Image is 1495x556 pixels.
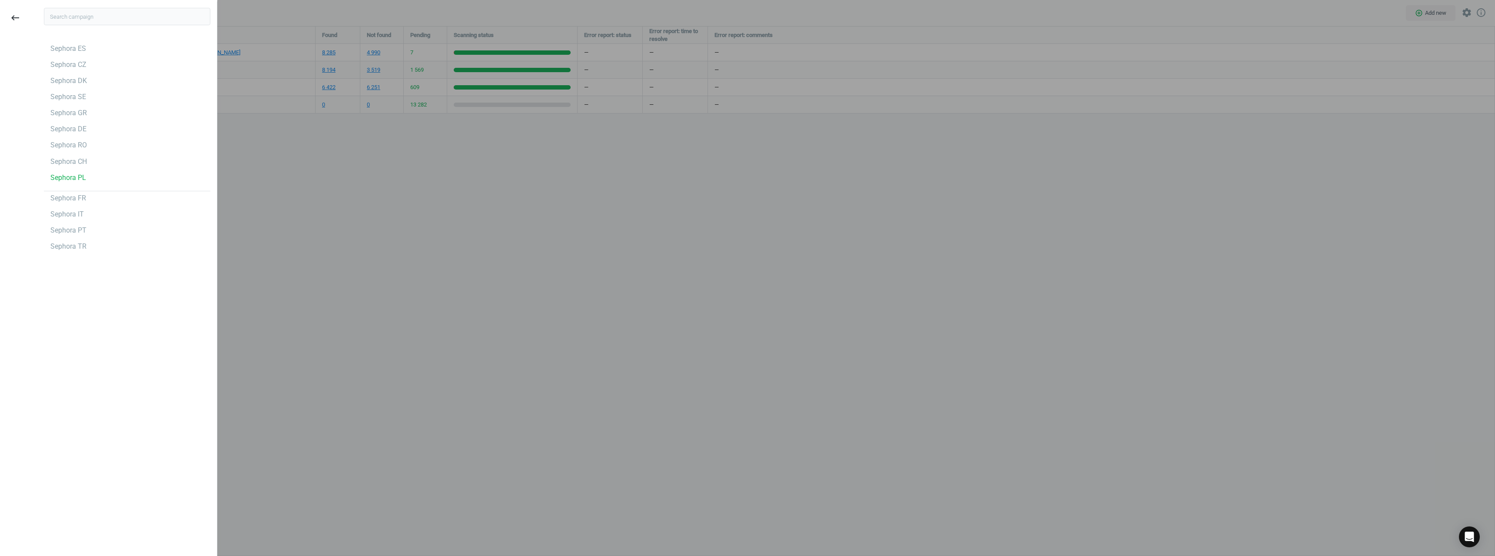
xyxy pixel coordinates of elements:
div: Sephora TR [50,242,86,251]
div: Sephora GR [50,108,87,118]
div: Sephora PL [50,173,86,183]
div: Sephora RO [50,140,87,150]
button: keyboard_backspace [5,8,25,28]
div: Sephora PT [50,226,86,235]
div: Sephora CH [50,157,87,166]
div: Sephora CZ [50,60,86,70]
div: Sephora DE [50,124,86,134]
i: keyboard_backspace [10,13,20,23]
div: Sephora SE [50,92,86,102]
div: Sephora ES [50,44,86,53]
div: Sephora IT [50,210,84,219]
div: Sephora DK [50,76,87,86]
div: Sephora FR [50,193,86,203]
div: Open Intercom Messenger [1459,526,1480,547]
input: Search campaign [44,8,210,25]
